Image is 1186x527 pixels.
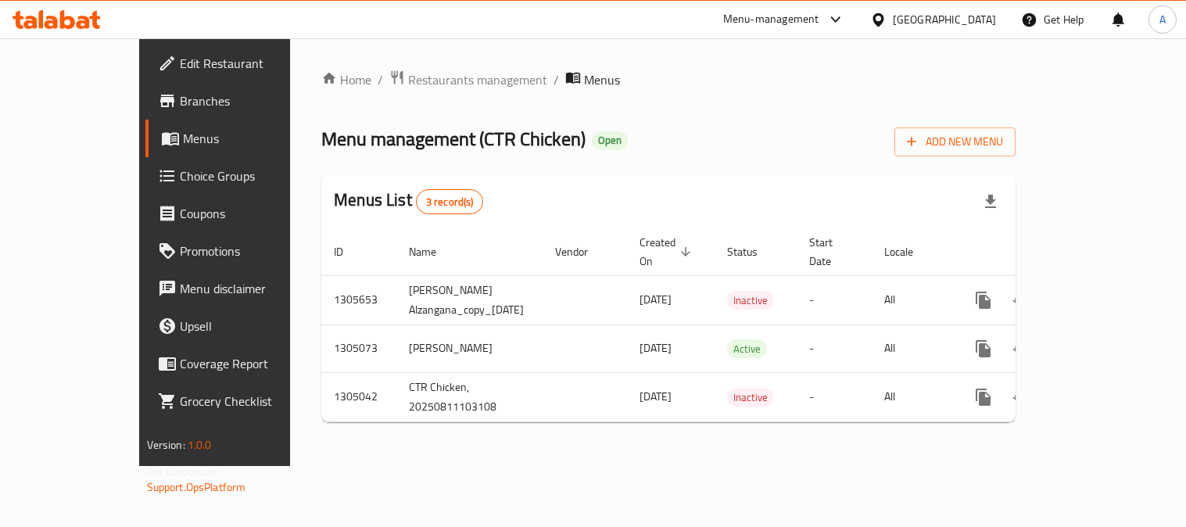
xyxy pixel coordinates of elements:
[797,372,872,421] td: -
[180,91,324,110] span: Branches
[409,242,457,261] span: Name
[723,10,819,29] div: Menu-management
[965,330,1002,367] button: more
[180,392,324,410] span: Grocery Checklist
[416,189,484,214] div: Total records count
[180,242,324,260] span: Promotions
[884,242,933,261] span: Locale
[180,354,324,373] span: Coverage Report
[145,157,337,195] a: Choice Groups
[180,279,324,298] span: Menu disclaimer
[396,275,543,324] td: [PERSON_NAME] Alzangana_copy_[DATE]
[555,242,608,261] span: Vendor
[952,228,1127,276] th: Actions
[147,477,246,497] a: Support.OpsPlatform
[1002,281,1040,319] button: Change Status
[584,70,620,89] span: Menus
[727,291,774,310] div: Inactive
[797,275,872,324] td: -
[180,317,324,335] span: Upsell
[640,338,672,358] span: [DATE]
[872,275,952,324] td: All
[396,324,543,372] td: [PERSON_NAME]
[378,70,383,89] li: /
[417,195,483,210] span: 3 record(s)
[809,233,853,271] span: Start Date
[554,70,559,89] li: /
[334,242,364,261] span: ID
[965,281,1002,319] button: more
[592,134,628,147] span: Open
[872,324,952,372] td: All
[147,435,185,455] span: Version:
[180,167,324,185] span: Choice Groups
[396,372,543,421] td: CTR Chicken, 20250811103108
[727,388,774,407] div: Inactive
[145,195,337,232] a: Coupons
[1002,330,1040,367] button: Change Status
[797,324,872,372] td: -
[183,129,324,148] span: Menus
[727,292,774,310] span: Inactive
[321,228,1127,422] table: enhanced table
[894,127,1016,156] button: Add New Menu
[640,289,672,310] span: [DATE]
[321,324,396,372] td: 1305073
[321,121,586,156] span: Menu management ( CTR Chicken )
[640,233,696,271] span: Created On
[408,70,547,89] span: Restaurants management
[180,54,324,73] span: Edit Restaurant
[389,70,547,90] a: Restaurants management
[145,345,337,382] a: Coverage Report
[321,70,371,89] a: Home
[907,132,1003,152] span: Add New Menu
[334,188,483,214] h2: Menus List
[147,461,219,482] span: Get support on:
[727,389,774,407] span: Inactive
[321,275,396,324] td: 1305653
[145,120,337,157] a: Menus
[727,340,767,358] span: Active
[145,270,337,307] a: Menu disclaimer
[145,45,337,82] a: Edit Restaurant
[640,386,672,407] span: [DATE]
[145,82,337,120] a: Branches
[180,204,324,223] span: Coupons
[872,372,952,421] td: All
[727,242,778,261] span: Status
[145,382,337,420] a: Grocery Checklist
[321,70,1016,90] nav: breadcrumb
[145,307,337,345] a: Upsell
[1159,11,1166,28] span: A
[145,232,337,270] a: Promotions
[592,131,628,150] div: Open
[321,372,396,421] td: 1305042
[893,11,996,28] div: [GEOGRAPHIC_DATA]
[188,435,212,455] span: 1.0.0
[965,378,1002,416] button: more
[972,183,1009,220] div: Export file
